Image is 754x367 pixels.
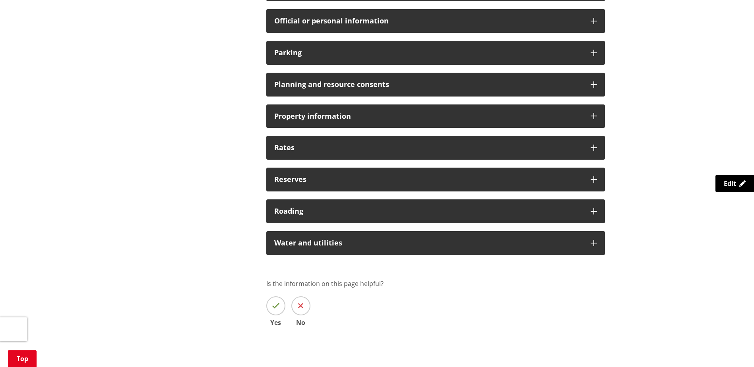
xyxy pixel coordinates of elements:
[717,334,746,362] iframe: Messenger Launcher
[274,239,583,247] h3: Water and utilities
[274,49,583,57] h3: Parking
[8,350,37,367] a: Top
[274,17,583,25] h3: Official or personal information
[266,319,285,326] span: Yes
[291,319,310,326] span: No
[274,112,583,120] h3: Property information
[274,207,583,215] h3: Roading
[274,176,583,183] h3: Reserves
[274,144,583,152] h3: Rates
[724,179,736,188] span: Edit
[715,175,754,192] a: Edit
[274,81,583,89] h3: Planning and resource consents
[266,279,605,288] p: Is the information on this page helpful?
